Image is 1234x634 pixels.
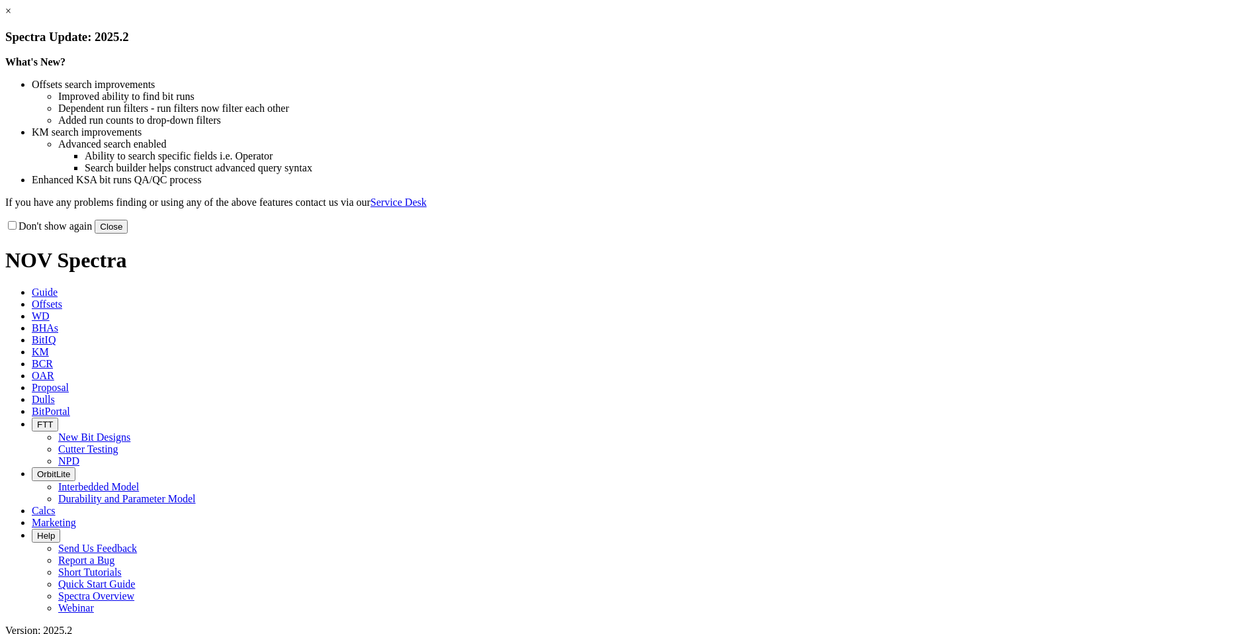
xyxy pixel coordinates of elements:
[32,298,62,310] span: Offsets
[85,162,1229,174] li: Search builder helps construct advanced query syntax
[32,505,56,516] span: Calcs
[95,220,128,234] button: Close
[58,138,1229,150] li: Advanced search enabled
[58,566,122,578] a: Short Tutorials
[5,56,66,68] strong: What's New?
[5,248,1229,273] h1: NOV Spectra
[5,220,92,232] label: Don't show again
[5,5,11,17] a: ×
[32,334,56,345] span: BitIQ
[32,79,1229,91] li: Offsets search improvements
[58,481,139,492] a: Interbedded Model
[58,443,118,455] a: Cutter Testing
[371,197,427,208] a: Service Desk
[32,287,58,298] span: Guide
[58,590,134,602] a: Spectra Overview
[32,406,70,417] span: BitPortal
[5,197,1229,208] p: If you have any problems finding or using any of the above features contact us via our
[32,346,49,357] span: KM
[58,103,1229,114] li: Dependent run filters - run filters now filter each other
[58,431,130,443] a: New Bit Designs
[58,578,135,590] a: Quick Start Guide
[58,602,94,613] a: Webinar
[37,531,55,541] span: Help
[5,30,1229,44] h3: Spectra Update: 2025.2
[58,91,1229,103] li: Improved ability to find bit runs
[32,322,58,334] span: BHAs
[32,358,53,369] span: BCR
[32,394,55,405] span: Dulls
[58,455,79,467] a: NPD
[32,517,76,528] span: Marketing
[58,555,114,566] a: Report a Bug
[58,114,1229,126] li: Added run counts to drop-down filters
[32,126,1229,138] li: KM search improvements
[58,493,196,504] a: Durability and Parameter Model
[58,543,137,554] a: Send Us Feedback
[8,221,17,230] input: Don't show again
[32,382,69,393] span: Proposal
[32,370,54,381] span: OAR
[32,310,50,322] span: WD
[32,174,1229,186] li: Enhanced KSA bit runs QA/QC process
[85,150,1229,162] li: Ability to search specific fields i.e. Operator
[37,420,53,430] span: FTT
[37,469,70,479] span: OrbitLite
